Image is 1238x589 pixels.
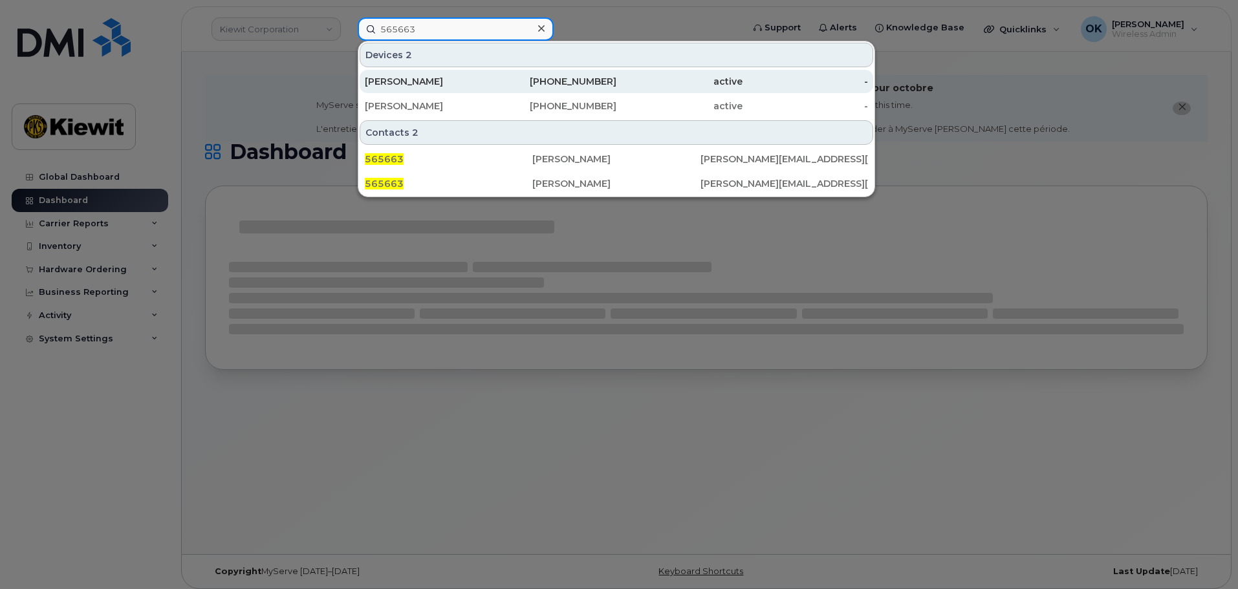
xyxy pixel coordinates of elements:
[743,75,869,88] div: -
[360,94,873,118] a: [PERSON_NAME][PHONE_NUMBER]active-
[412,126,418,139] span: 2
[700,177,868,190] div: [PERSON_NAME][EMAIL_ADDRESS][PERSON_NAME][PERSON_NAME][DOMAIN_NAME]
[360,172,873,195] a: 565663[PERSON_NAME][PERSON_NAME][EMAIL_ADDRESS][PERSON_NAME][PERSON_NAME][DOMAIN_NAME]
[1182,533,1228,579] iframe: Messenger Launcher
[616,100,743,112] div: active
[360,120,873,145] div: Contacts
[360,147,873,171] a: 565663[PERSON_NAME][PERSON_NAME][EMAIL_ADDRESS][PERSON_NAME][PERSON_NAME][DOMAIN_NAME]
[532,153,700,166] div: [PERSON_NAME]
[365,100,491,112] div: [PERSON_NAME]
[365,153,404,165] span: 565663
[406,48,412,61] span: 2
[532,177,700,190] div: [PERSON_NAME]
[360,43,873,67] div: Devices
[360,70,873,93] a: [PERSON_NAME][PHONE_NUMBER]active-
[700,153,868,166] div: [PERSON_NAME][EMAIL_ADDRESS][PERSON_NAME][PERSON_NAME][DOMAIN_NAME]
[491,75,617,88] div: [PHONE_NUMBER]
[743,100,869,112] div: -
[365,178,404,189] span: 565663
[491,100,617,112] div: [PHONE_NUMBER]
[616,75,743,88] div: active
[365,75,491,88] div: [PERSON_NAME]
